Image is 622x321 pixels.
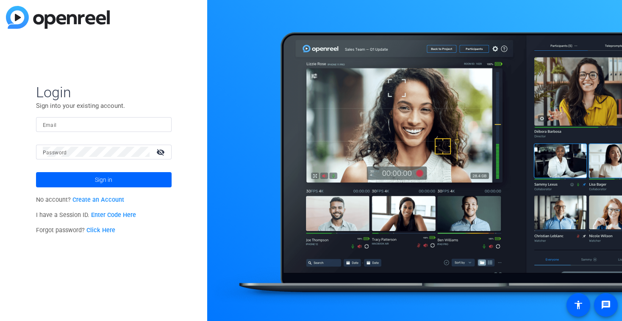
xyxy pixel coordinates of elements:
img: blue-gradient.svg [6,6,110,29]
span: No account? [36,196,125,203]
a: Create an Account [72,196,124,203]
input: Enter Email Address [43,119,165,129]
span: Forgot password? [36,227,116,234]
button: Sign in [36,172,172,187]
span: Login [36,83,172,101]
mat-label: Email [43,122,57,128]
a: Enter Code Here [91,211,136,219]
p: Sign into your existing account. [36,101,172,110]
span: I have a Session ID. [36,211,136,219]
a: Click Here [86,227,115,234]
span: Sign in [95,169,112,190]
mat-icon: visibility_off [151,146,172,158]
mat-icon: accessibility [573,300,583,310]
mat-icon: message [601,300,611,310]
mat-label: Password [43,150,67,156]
